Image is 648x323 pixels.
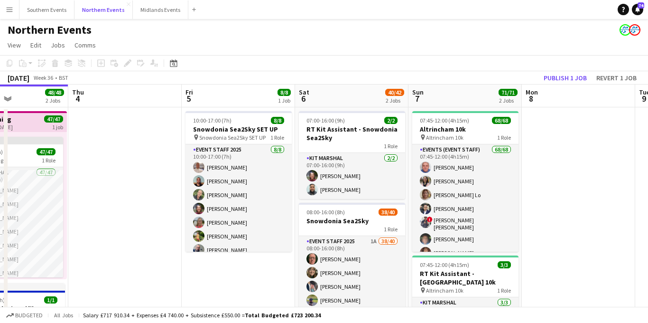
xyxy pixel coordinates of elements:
[15,312,43,319] span: Budgeted
[420,261,469,268] span: 07:45-12:00 (4h15m)
[184,93,193,104] span: 5
[411,93,424,104] span: 7
[426,287,463,294] span: Altrincham 10k
[384,226,398,233] span: 1 Role
[384,117,398,124] span: 2/2
[30,41,41,49] span: Edit
[8,23,92,37] h1: Northern Events
[379,209,398,216] span: 38/40
[299,125,405,142] h3: RT Kit Assistant - Snowdonia Sea2Sky
[199,134,266,141] span: Snowdonia Sea2Sky SET UP
[498,261,511,268] span: 3/3
[74,0,133,19] button: Northern Events
[306,117,345,124] span: 07:00-16:00 (9h)
[8,41,21,49] span: View
[46,97,64,104] div: 2 Jobs
[278,97,290,104] div: 1 Job
[412,111,518,252] app-job-card: 07:45-12:00 (4h15m)68/68Altrincham 10k Altrincham 10k1 RoleEvents (Event Staff)68/6807:45-12:00 (...
[297,93,309,104] span: 6
[278,89,291,96] span: 8/8
[499,97,517,104] div: 2 Jobs
[19,0,74,19] button: Southern Events
[299,88,309,96] span: Sat
[133,0,188,19] button: Midlands Events
[47,39,69,51] a: Jobs
[386,97,404,104] div: 2 Jobs
[384,142,398,150] span: 1 Role
[37,148,56,155] span: 47/47
[5,310,44,321] button: Budgeted
[44,115,63,123] span: 47/47
[4,39,25,51] a: View
[45,89,64,96] span: 48/48
[412,88,424,96] span: Sun
[71,93,84,104] span: 4
[412,125,518,133] h3: Altrincham 10k
[499,89,518,96] span: 71/71
[385,89,404,96] span: 40/42
[42,157,56,164] span: 1 Role
[592,72,640,84] button: Revert 1 job
[44,296,57,304] span: 1/1
[412,269,518,286] h3: RT Kit Assistant - [GEOGRAPHIC_DATA] 10k
[271,117,284,124] span: 8/8
[497,134,511,141] span: 1 Role
[52,123,63,131] div: 1 job
[72,88,84,96] span: Thu
[185,88,193,96] span: Fri
[638,2,644,9] span: 74
[524,93,538,104] span: 8
[185,111,292,252] app-job-card: 10:00-17:00 (7h)8/8Snowdonia Sea2Sky SET UP Snowdonia Sea2Sky SET UP1 RoleEvent Staff 20258/810:0...
[299,217,405,225] h3: Snowdonia Sea2Sky
[27,39,45,51] a: Edit
[83,312,321,319] div: Salary £717 910.34 + Expenses £4 740.00 + Subsistence £550.00 =
[270,134,284,141] span: 1 Role
[497,287,511,294] span: 1 Role
[71,39,100,51] a: Comms
[629,24,640,36] app-user-avatar: RunThrough Events
[185,144,292,273] app-card-role: Event Staff 20258/810:00-17:00 (7h)[PERSON_NAME][PERSON_NAME][PERSON_NAME][PERSON_NAME][PERSON_NA...
[51,41,65,49] span: Jobs
[306,209,345,216] span: 08:00-16:00 (8h)
[299,153,405,199] app-card-role: Kit Marshal2/207:00-16:00 (9h)[PERSON_NAME][PERSON_NAME]
[620,24,631,36] app-user-avatar: RunThrough Events
[299,111,405,199] app-job-card: 07:00-16:00 (9h)2/2RT Kit Assistant - Snowdonia Sea2Sky1 RoleKit Marshal2/207:00-16:00 (9h)[PERSO...
[492,117,511,124] span: 68/68
[74,41,96,49] span: Comms
[245,312,321,319] span: Total Budgeted £723 200.34
[426,134,463,141] span: Altrincham 10k
[540,72,591,84] button: Publish 1 job
[59,74,68,81] div: BST
[52,312,75,319] span: All jobs
[8,73,29,83] div: [DATE]
[193,117,231,124] span: 10:00-17:00 (7h)
[526,88,538,96] span: Mon
[420,117,469,124] span: 07:45-12:00 (4h15m)
[427,217,433,222] span: !
[185,125,292,133] h3: Snowdonia Sea2Sky SET UP
[31,74,55,81] span: Week 36
[632,4,643,15] a: 74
